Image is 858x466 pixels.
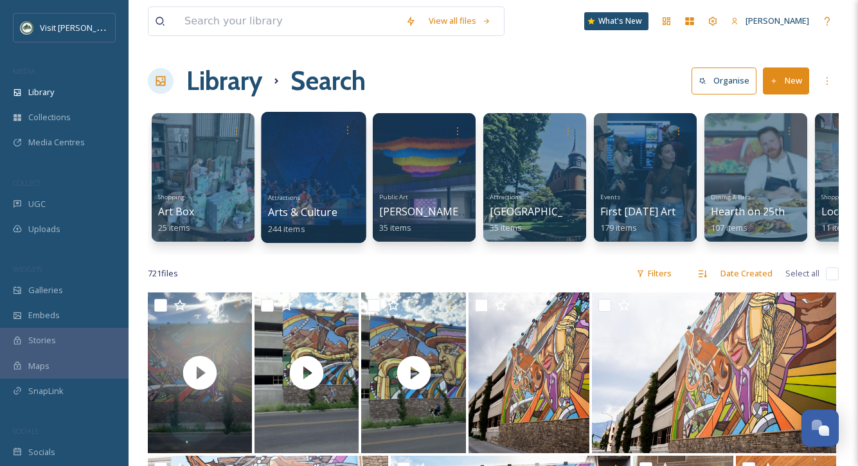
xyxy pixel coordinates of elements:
[28,111,71,123] span: Collections
[268,193,301,201] span: Attractions
[490,190,593,233] a: Attractions[GEOGRAPHIC_DATA]35 items
[28,223,60,235] span: Uploads
[600,190,704,233] a: EventsFirst [DATE] Art Stroll179 items
[469,292,589,453] img: junction-murals-7-25-00002.jpg
[13,426,39,436] span: SOCIALS
[290,62,366,100] h1: Search
[379,193,408,201] span: Public Art
[821,222,854,233] span: 11 items
[158,222,190,233] span: 25 items
[268,222,305,234] span: 244 items
[422,8,497,33] a: View all files
[600,204,704,219] span: First [DATE] Art Stroll
[28,309,60,321] span: Embeds
[592,292,836,453] img: junction-murals-7-25-00001.jpg
[630,261,678,286] div: Filters
[13,264,42,274] span: WIDGETS
[379,204,565,219] span: [PERSON_NAME][GEOGRAPHIC_DATA]
[724,8,816,33] a: [PERSON_NAME]
[692,67,763,94] a: Organise
[13,66,35,76] span: MEDIA
[158,190,194,233] a: ShoppingArt Box25 items
[158,193,185,201] span: Shopping
[490,193,522,201] span: Attractions
[255,292,359,453] img: thumbnail
[148,292,252,453] img: thumbnail
[600,193,620,201] span: Events
[490,222,522,233] span: 35 items
[28,284,63,296] span: Galleries
[148,267,178,280] span: 721 file s
[379,190,565,233] a: Public Art[PERSON_NAME][GEOGRAPHIC_DATA]35 items
[28,446,55,458] span: Socials
[268,190,337,234] a: AttractionsArts & Culture244 items
[490,204,593,219] span: [GEOGRAPHIC_DATA]
[28,385,64,397] span: SnapLink
[785,267,819,280] span: Select all
[178,7,399,35] input: Search your library
[584,12,648,30] a: What's New
[714,261,779,286] div: Date Created
[379,222,411,233] span: 35 items
[746,15,809,26] span: [PERSON_NAME]
[186,62,262,100] a: Library
[28,86,54,98] span: Library
[40,21,121,33] span: Visit [PERSON_NAME]
[28,360,49,372] span: Maps
[711,193,751,201] span: Dining & Bars
[600,222,637,233] span: 179 items
[28,334,56,346] span: Stories
[801,409,839,447] button: Open Chat
[361,292,465,453] img: thumbnail
[268,205,337,219] span: Arts & Culture
[711,222,747,233] span: 107 items
[711,204,785,219] span: Hearth on 25th
[13,178,40,188] span: COLLECT
[28,136,85,148] span: Media Centres
[821,193,848,201] span: Shopping
[763,67,809,94] button: New
[692,67,756,94] button: Organise
[21,21,33,34] img: Unknown.png
[711,190,785,233] a: Dining & BarsHearth on 25th107 items
[28,198,46,210] span: UGC
[158,204,194,219] span: Art Box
